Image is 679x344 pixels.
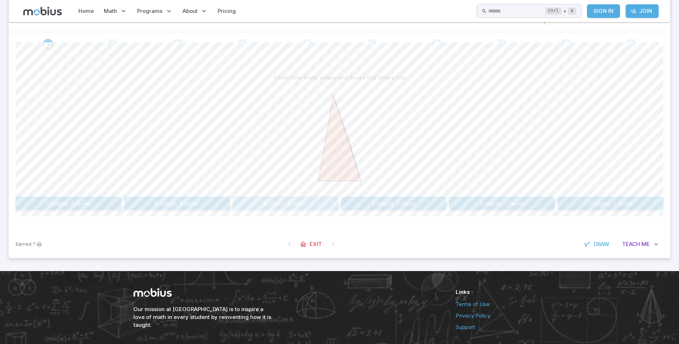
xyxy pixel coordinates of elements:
[327,238,340,251] span: On Latest Question
[449,197,555,210] button: 6 edges, 4 faces
[108,39,118,49] div: Go to the next question
[104,7,117,15] span: Math
[367,39,377,49] div: Go to the next question
[594,240,609,248] span: Draw
[456,288,546,296] h6: Links
[76,3,96,19] a: Home
[137,7,163,15] span: Programs
[568,8,576,15] kbd: k
[545,8,562,15] kbd: Ctrl
[641,240,650,248] span: Me
[580,237,614,251] button: Draw
[183,7,198,15] span: About
[273,74,406,82] p: Count how many edges and faces this shape has
[545,7,576,15] div: +
[134,305,273,329] h6: Our mission at [GEOGRAPHIC_DATA] is to inspire a love of math in every student by reinventing how...
[456,312,546,320] a: Privacy Policy
[587,4,620,18] a: Sign In
[310,240,322,248] span: Exit
[496,39,506,49] div: Go to the next question
[561,39,571,49] div: Go to the next question
[617,237,663,251] button: TeachMe
[43,39,53,49] div: Go to the next question
[33,241,35,248] span: ?
[558,197,663,210] button: 7 edges, 4 faces
[341,197,447,210] button: 4 edges, 5 faces
[432,39,442,49] div: Go to the next question
[302,39,312,49] div: Go to the next question
[16,241,43,248] p: Sign In to earn Mobius dollars
[215,3,238,19] a: Pricing
[626,4,659,18] a: Join
[124,197,230,210] button: 6 edges, 2 faces
[283,238,296,251] span: On First Question
[233,197,338,210] button: 4 edges, 2 faces
[173,39,183,49] div: Go to the next question
[456,323,546,331] a: Support
[456,300,546,308] a: Terms of Use
[237,39,247,49] div: Go to the next question
[16,197,121,210] button: 5 edges, 2 faces
[626,39,636,49] div: Go to the next question
[16,241,31,248] span: Earned
[622,240,640,248] span: Teach
[296,237,327,251] a: Exit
